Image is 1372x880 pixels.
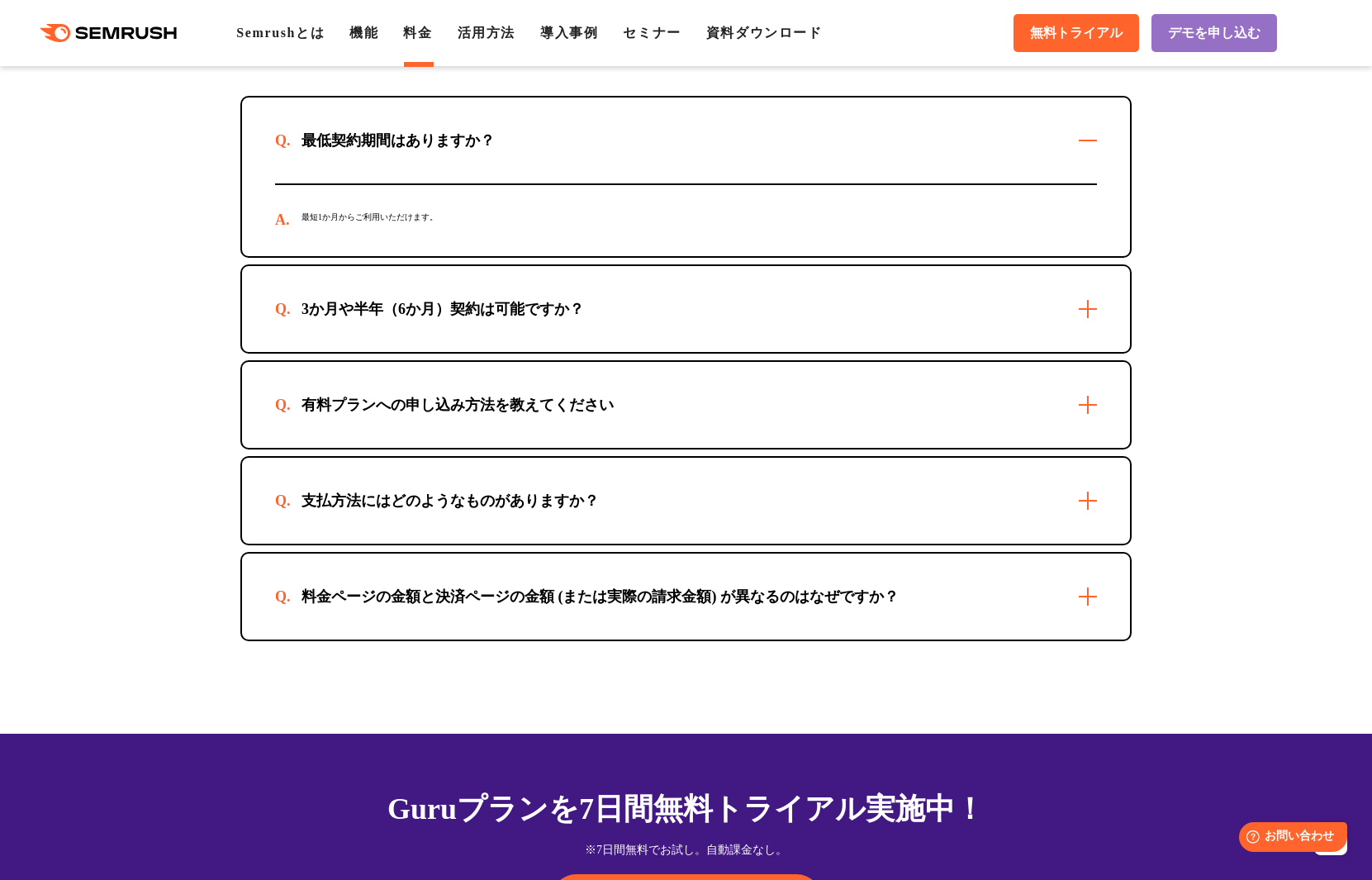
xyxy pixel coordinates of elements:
[275,395,640,415] div: 有料プランへの申し込み方法を教えてください
[1225,816,1354,862] iframe: Help widget launcher
[240,842,1132,859] div: ※7日間無料でお試し。自動課金なし。
[623,26,681,40] a: セミナー
[240,787,1132,831] div: Guruプランを7日間
[275,131,521,150] div: 最低契約期間はありますか？
[349,26,378,40] a: 機能
[706,26,823,40] a: 資料ダウンロード
[236,26,325,40] a: Semrushとは
[275,185,1097,256] div: 最短1か月からご利用いただけます。
[1151,14,1277,52] a: デモを申し込む
[458,26,515,40] a: 活用方法
[1030,25,1123,42] span: 無料トライアル
[1168,25,1260,42] span: デモを申し込む
[275,491,625,511] div: 支払方法にはどのようなものがありますか？
[540,26,598,40] a: 導入事例
[275,299,610,319] div: 3か月や半年（6か月）契約は可能ですか？
[275,587,925,606] div: 料金ページの金額と決済ページの金額 (または実際の請求金額) が異なるのはなぜですか？
[653,792,985,825] span: 無料トライアル実施中！
[1014,14,1139,52] a: 無料トライアル
[403,26,432,40] a: 料金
